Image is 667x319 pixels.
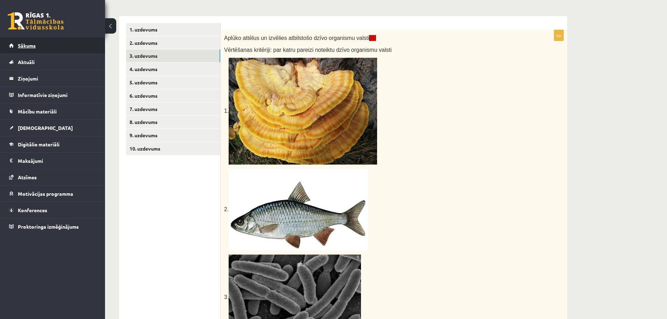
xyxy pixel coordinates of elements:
[18,59,35,65] span: Aktuāli
[18,108,57,115] span: Mācību materiāli
[9,120,96,136] a: [DEMOGRAPHIC_DATA]
[9,87,96,103] a: Informatīvie ziņojumi
[18,42,36,49] span: Sākums
[9,202,96,218] a: Konferences
[18,141,60,147] span: Digitālie materiāli
[369,35,376,41] span: (I)!
[9,186,96,202] a: Motivācijas programma
[18,207,47,213] span: Konferences
[126,129,220,142] a: 9. uzdevums
[9,136,96,152] a: Digitālie materiāli
[554,30,564,41] p: 4p
[18,70,96,86] legend: Ziņojumi
[126,116,220,129] a: 8. uzdevums
[18,174,37,180] span: Atzīmes
[9,219,96,235] a: Proktoringa izmēģinājums
[224,108,229,114] span: 1.
[9,103,96,119] a: Mācību materiāli
[9,54,96,70] a: Aktuāli
[126,76,220,89] a: 5. uzdevums
[18,87,96,103] legend: Informatīvie ziņojumi
[126,142,220,155] a: 10. uzdevums
[8,12,64,30] a: Rīgas 1. Tālmācības vidusskola
[229,58,377,165] img: A close up of a mushroom Description automatically generated
[126,103,220,116] a: 7. uzdevums
[126,23,220,36] a: 1. uzdevums
[126,49,220,62] a: 3. uzdevums
[224,294,361,300] span: 3.
[126,36,220,49] a: 2. uzdevums
[9,37,96,54] a: Sākums
[224,47,391,53] span: Vērtēšanas kritēriji: par katru pareizi noteiktu dzīvo organismu valsti
[18,153,96,169] legend: Maksājumi
[9,169,96,185] a: Atzīmes
[9,70,96,86] a: Ziņojumi
[126,63,220,76] a: 4. uzdevums
[18,223,79,230] span: Proktoringa izmēģinājums
[229,169,368,250] img: A close-up of a fish AI-generated content may be incorrect.
[126,89,220,102] a: 6. uzdevums
[18,125,73,131] span: [DEMOGRAPHIC_DATA]
[18,190,73,197] span: Motivācijas programma
[9,153,96,169] a: Maksājumi
[224,206,229,212] span: 2.
[224,35,376,41] span: Aplūko attēlus un izvēlies atbilstošo dzīvo organismu valsti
